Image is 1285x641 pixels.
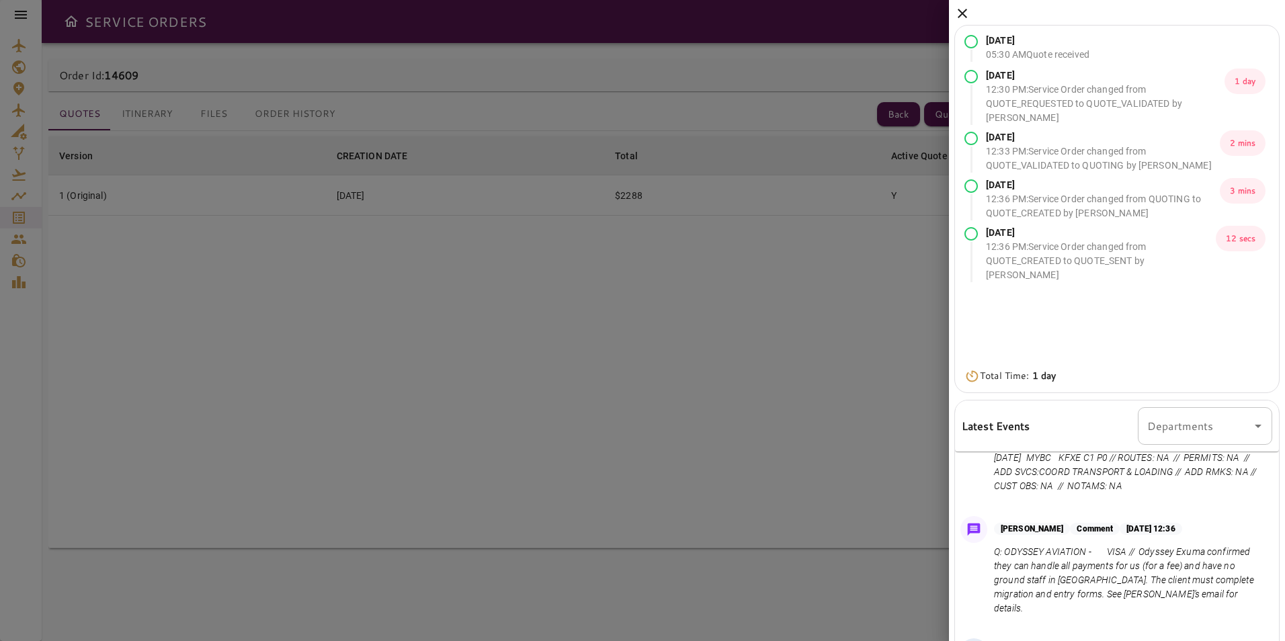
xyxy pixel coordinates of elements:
[994,437,1267,493] p: :QR: 14609 // [DATE] KDTS MYBC C1 P3 // [DATE] MYBC KFXE C1 P0 // ROUTES: NA // PERMITS: NA // AD...
[1070,523,1120,535] p: Comment
[1220,178,1266,204] p: 3 mins
[986,240,1216,282] p: 12:36 PM : Service Order changed from QUOTE_CREATED to QUOTE_SENT by [PERSON_NAME]
[986,226,1216,240] p: [DATE]
[1032,369,1056,382] b: 1 day
[994,523,1070,535] p: [PERSON_NAME]
[1216,226,1266,251] p: 12 secs
[1220,130,1266,156] p: 2 mins
[986,130,1220,144] p: [DATE]
[1225,69,1266,94] p: 1 day
[964,520,983,539] img: Message Icon
[986,34,1089,48] p: [DATE]
[994,545,1267,615] p: Q: ODYSSEY AVIATION - VISA // Odyssey Exuma confirmed they can handle all payments for us (for a ...
[986,192,1220,220] p: 12:36 PM : Service Order changed from QUOTING to QUOTE_CREATED by [PERSON_NAME]
[1249,417,1268,435] button: Open
[986,144,1220,173] p: 12:33 PM : Service Order changed from QUOTE_VALIDATED to QUOTING by [PERSON_NAME]
[986,178,1220,192] p: [DATE]
[986,83,1225,125] p: 12:30 PM : Service Order changed from QUOTE_REQUESTED to QUOTE_VALIDATED by [PERSON_NAME]
[962,417,1030,435] h6: Latest Events
[986,48,1089,62] p: 05:30 AM Quote received
[1120,523,1182,535] p: [DATE] 12:36
[986,69,1225,83] p: [DATE]
[980,369,1056,383] p: Total Time:
[964,370,980,383] img: Timer Icon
